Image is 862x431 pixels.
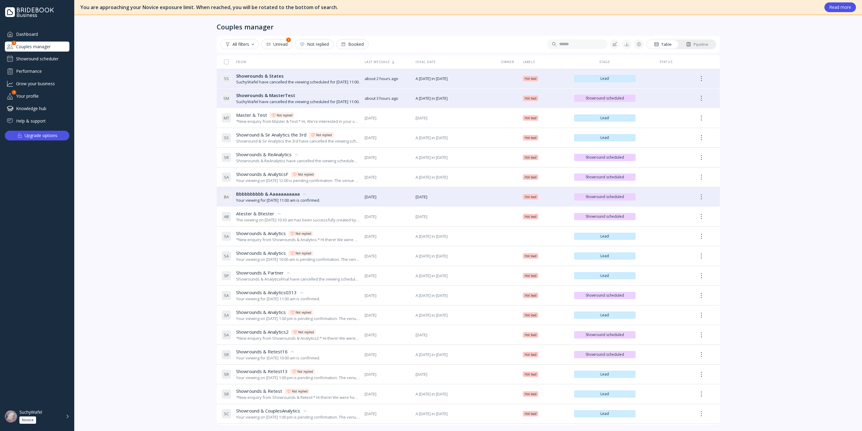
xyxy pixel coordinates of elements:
[236,99,359,105] div: SuchyWafel have cancelled the viewing scheduled for [DATE] 11:00.
[222,133,231,143] div: S S
[236,276,360,282] div: Showrounds & AnalyticsFinal have cancelled the viewing scheduled for [DATE] 2:00 pm.
[416,352,493,358] span: A [DATE] in [DATE]
[525,392,536,396] span: Hot lead
[236,158,360,164] div: Showrounds & ReAnalytics have cancelled the viewing scheduled for [DATE] 10:00.
[236,73,284,79] span: Showrounds & States
[12,90,16,95] div: 1
[416,174,493,180] span: A [DATE] in [DATE]
[300,42,329,47] div: Not replied
[365,332,411,338] span: [DATE]
[222,172,231,182] div: S A
[336,39,369,49] button: Booked
[217,22,274,31] div: Couples manager
[225,42,254,47] div: All filters
[654,42,672,47] div: Table
[365,96,411,101] span: about 3 hours ago
[576,313,633,318] span: Lead
[5,66,69,76] div: Performance
[236,316,360,322] div: Your viewing on [DATE] 1:00 pm is pending confirmation. The venue will approve or decline shortly...
[576,392,633,396] span: Lead
[576,293,633,298] span: Showround scheduled
[576,76,633,81] span: Lead
[80,4,818,11] div: You are approaching your Novice exposure limit. When reached, you will be rotated to the bottom o...
[316,133,332,137] div: Not replied
[5,91,69,101] a: Your profile1
[296,251,311,256] div: Not replied
[222,153,231,162] div: S R
[365,155,411,160] span: [DATE]
[222,330,231,340] div: S A
[416,115,493,121] span: [DATE]
[365,174,411,180] span: [DATE]
[5,131,69,140] button: Upgrade options
[5,29,69,39] div: Dashboard
[523,60,569,64] div: Labels
[525,273,536,278] span: Hot lead
[365,194,411,200] span: [DATE]
[222,369,231,379] div: S R
[640,60,692,64] div: Status
[222,310,231,320] div: S A
[236,217,360,223] div: The viewing on [DATE] 10:30 am has been successfully created by SuchyWafel.
[525,76,536,81] span: Hot lead
[686,42,708,47] div: Pipeline
[22,418,34,423] div: Novice
[576,372,633,377] span: Lead
[297,369,313,374] div: Not replied
[5,54,69,64] div: Showround scheduler
[236,250,286,256] span: Showrounds & Analytics
[5,103,69,113] a: Knowledge hub
[5,91,69,101] div: Your profile
[576,194,633,199] span: Showround scheduled
[5,79,69,89] div: Grow your business
[525,254,536,258] span: Hot lead
[236,329,289,335] span: Showrounds & Analytics2
[365,60,411,64] div: Last message
[236,197,320,203] div: Your viewing for [DATE] 11:00 am is confirmed.
[525,96,536,101] span: Hot lead
[525,175,536,180] span: Hot lead
[365,115,411,121] span: [DATE]
[416,96,493,101] span: A [DATE] in [DATE]
[416,273,493,279] span: A [DATE] in [DATE]
[416,60,493,64] div: Ideal date
[576,411,633,416] span: Lead
[296,231,311,236] div: Not replied
[236,388,282,394] span: Showrounds & Retest
[416,234,493,239] span: A [DATE] in [DATE]
[525,116,536,120] span: Hot lead
[222,291,231,300] div: S A
[261,39,292,49] button: Unread
[365,293,411,298] span: [DATE]
[525,411,536,416] span: Hot lead
[365,391,411,397] span: [DATE]
[416,214,493,220] span: [DATE]
[365,76,411,82] span: about 2 hours ago
[236,119,360,124] div: *New enquiry from Master & Test:* Hi, We're interested in your venue! Can you let us know when it...
[222,212,231,221] div: A B
[525,194,536,199] span: Hot lead
[5,116,69,126] a: Help & support
[525,332,536,337] span: Hot lead
[236,151,292,158] span: Showrounds & ReAnalytics
[365,312,411,318] span: [DATE]
[5,42,69,52] a: Couples manager3
[365,372,411,377] span: [DATE]
[576,352,633,357] span: Showround scheduled
[525,372,536,377] span: Hot lead
[576,175,633,180] span: Showround scheduled
[222,231,231,241] div: S A
[222,409,231,419] div: S C
[416,312,493,318] span: A [DATE] in [DATE]
[298,172,314,177] div: Not replied
[222,271,231,281] div: S P
[222,60,246,64] div: From
[12,41,16,45] div: 3
[236,408,300,414] span: Showround & CouplesAnalytics
[365,214,411,220] span: [DATE]
[416,76,493,82] span: A [DATE] in [DATE]
[576,214,633,219] span: Showround scheduled
[236,296,320,302] div: Your viewing for [DATE] 11:00 am is confirmed.
[365,411,411,417] span: [DATE]
[525,214,536,219] span: Hot lead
